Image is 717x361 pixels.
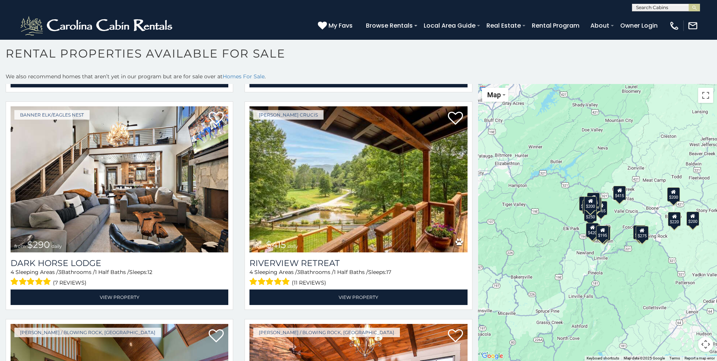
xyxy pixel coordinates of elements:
[582,200,595,214] div: $290
[636,226,649,240] div: $275
[624,356,665,360] span: Map data ©2025 Google
[249,258,467,268] a: Riverview Retreat
[596,226,609,240] div: $195
[223,73,265,80] a: Homes For Sale
[95,269,129,275] span: 1 Half Baths /
[288,243,298,249] span: daily
[11,106,228,252] a: Dark Horse Lodge from $290 daily
[58,269,61,275] span: 3
[667,187,680,202] div: $200
[584,207,597,221] div: $250
[579,196,592,211] div: $265
[482,88,508,102] button: Change map style
[253,110,324,120] a: [PERSON_NAME] Crucis
[668,212,681,226] div: $220
[249,289,467,305] a: View Property
[14,243,26,249] span: from
[616,19,661,32] a: Owner Login
[19,14,176,37] img: White-1-2.png
[487,91,501,99] span: Map
[480,351,505,361] a: Open this area in Google Maps (opens a new window)
[669,356,680,360] a: Terms
[669,20,680,31] img: phone-regular-white.png
[587,356,619,361] button: Keyboard shortcuts
[11,268,228,288] div: Sleeping Areas / Bathrooms / Sleeps:
[483,19,525,32] a: Real Estate
[587,193,600,207] div: $135
[249,268,467,288] div: Sleeping Areas / Bathrooms / Sleeps:
[11,106,228,252] img: Dark Horse Lodge
[362,19,417,32] a: Browse Rentals
[11,258,228,268] a: Dark Horse Lodge
[292,278,326,288] span: (11 reviews)
[266,239,286,250] span: $415
[480,351,505,361] img: Google
[595,201,607,215] div: $165
[147,269,152,275] span: 12
[253,243,265,249] span: from
[448,111,463,127] a: Add to favorites
[448,328,463,344] a: Add to favorites
[253,328,400,337] a: [PERSON_NAME] / Blowing Rock, [GEOGRAPHIC_DATA]
[11,269,14,275] span: 4
[334,269,368,275] span: 1 Half Baths /
[686,212,699,226] div: $200
[27,239,50,250] span: $290
[420,19,479,32] a: Local Area Guide
[53,278,87,288] span: (7 reviews)
[328,21,353,30] span: My Favs
[684,356,715,360] a: Report a map error
[249,106,467,252] img: Riverview Retreat
[613,186,626,200] div: $415
[587,19,613,32] a: About
[51,243,62,249] span: daily
[528,19,583,32] a: Rental Program
[688,20,698,31] img: mail-regular-white.png
[249,269,253,275] span: 4
[633,225,646,240] div: $165
[386,269,391,275] span: 17
[14,328,161,337] a: [PERSON_NAME] / Blowing Rock, [GEOGRAPHIC_DATA]
[698,88,713,103] button: Toggle fullscreen view
[698,337,713,352] button: Map camera controls
[11,289,228,305] a: View Property
[297,269,300,275] span: 3
[249,106,467,252] a: Riverview Retreat from $415 daily
[209,111,224,127] a: Add to favorites
[209,328,224,344] a: Add to favorites
[586,223,599,237] div: $420
[584,196,597,211] div: $200
[14,110,90,120] a: Banner Elk/Eagles Nest
[318,21,355,31] a: My Favs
